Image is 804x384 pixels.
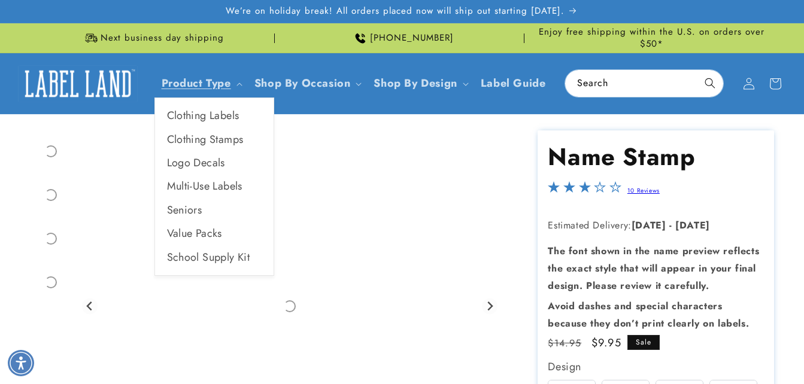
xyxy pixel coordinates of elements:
span: Next business day shipping [101,32,224,44]
strong: Avoid dashes and special characters because they don’t print clearly on labels. [548,299,749,330]
strong: [DATE] [675,218,710,232]
a: Product Type [162,75,231,91]
span: [PHONE_NUMBER] [370,32,454,44]
a: School Supply Kit [155,246,274,269]
div: Go to slide 4 [30,218,72,260]
button: Previous slide [82,298,98,315]
summary: Shop By Design [366,69,473,97]
div: Announcement [280,23,524,53]
div: Announcement [529,23,774,53]
button: Next slide [482,298,498,315]
div: Go to slide 2 [30,130,72,172]
iframe: Gorgias Floating Chat [553,328,792,372]
span: Shop By Occasion [254,77,351,90]
button: Search [697,70,723,96]
summary: Shop By Occasion [247,69,367,97]
summary: Product Type [154,69,247,97]
a: Clothing Stamps [155,128,274,151]
p: Estimated Delivery: [548,217,763,234]
div: Announcement [30,23,275,53]
a: 10 Reviews [627,186,660,195]
a: Clothing Labels [155,104,274,127]
strong: The font shown in the name preview reflects the exact style that will appear in your final design... [548,244,759,292]
strong: - [669,218,672,232]
span: Label Guide [481,77,546,90]
span: 3.1-star overall rating [548,184,621,198]
span: We’re on holiday break! All orders placed now will ship out starting [DATE]. [226,5,565,17]
a: Shop By Design [374,75,457,91]
strong: [DATE] [632,218,666,232]
a: Value Packs [155,222,274,245]
a: Label Land [14,60,142,106]
a: Multi-Use Labels [155,175,274,198]
div: Go to slide 3 [30,174,72,216]
s: $14.95 [548,336,581,351]
a: Seniors [155,199,274,222]
h1: Name Stamp [548,141,763,172]
span: Enjoy free shipping within the U.S. on orders over $50* [529,26,774,50]
div: Go to slide 5 [30,261,72,303]
div: Design [548,357,763,376]
div: Accessibility Menu [8,350,34,376]
a: Label Guide [474,69,553,97]
a: Logo Decals [155,151,274,175]
img: Label Land [18,65,138,102]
